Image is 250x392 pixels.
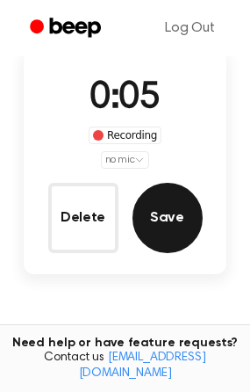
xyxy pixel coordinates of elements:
button: no mic [101,151,150,169]
a: Beep [18,11,117,46]
span: no mic [105,152,135,168]
span: Contact us [11,351,239,381]
a: [EMAIL_ADDRESS][DOMAIN_NAME] [79,352,206,380]
button: Save Audio Record [132,183,203,253]
a: Log Out [147,7,232,49]
div: Recording [89,127,161,144]
span: 0:05 [89,80,160,117]
button: Delete Audio Record [48,183,118,253]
